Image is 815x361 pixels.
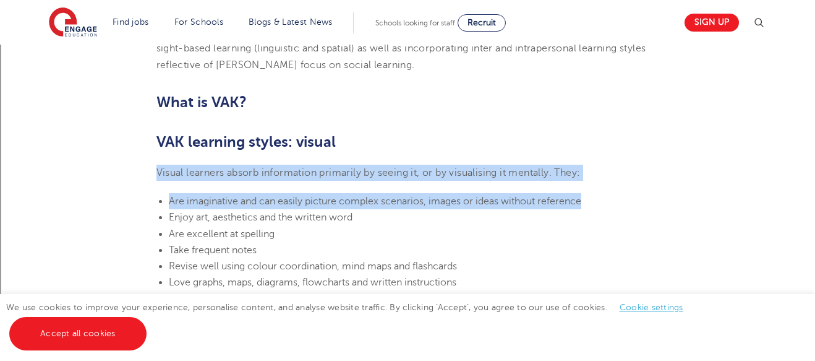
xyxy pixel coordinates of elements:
[113,17,149,27] a: Find jobs
[5,16,810,27] div: Sort New > Old
[9,317,147,350] a: Accept all cookies
[620,303,683,312] a: Cookie settings
[6,303,696,338] span: We use cookies to improve your experience, personalise content, and analyse website traffic. By c...
[685,14,739,32] a: Sign up
[458,14,506,32] a: Recruit
[5,83,810,94] div: Move To ...
[49,7,97,38] img: Engage Education
[5,38,810,50] div: Delete
[5,61,810,72] div: Sign out
[174,17,223,27] a: For Schools
[5,27,810,38] div: Move To ...
[375,19,455,27] span: Schools looking for staff
[5,5,810,16] div: Sort A > Z
[467,18,496,27] span: Recruit
[5,50,810,61] div: Options
[249,17,333,27] a: Blogs & Latest News
[5,72,810,83] div: Rename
